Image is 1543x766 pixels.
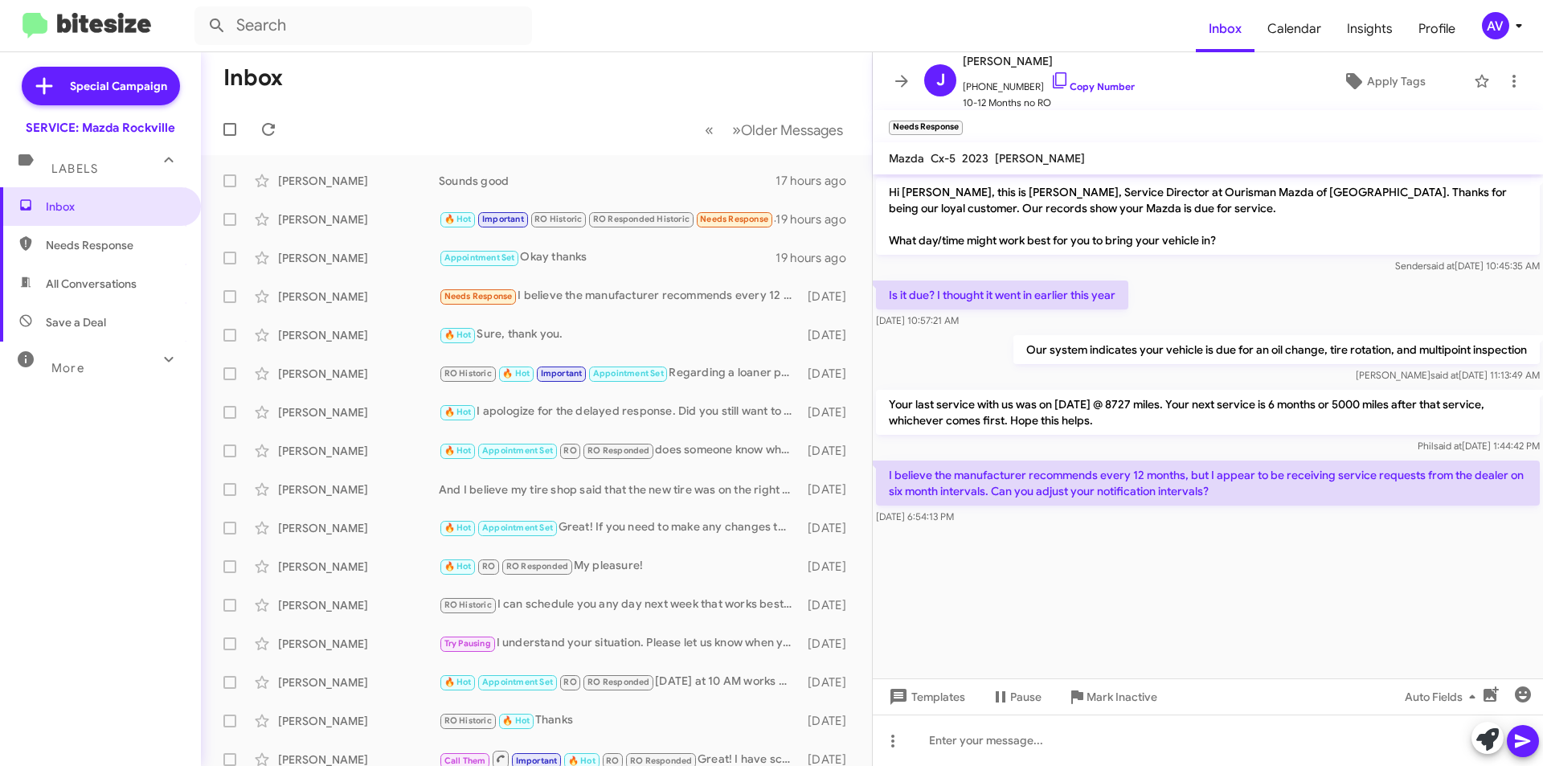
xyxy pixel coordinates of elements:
span: Important [541,368,583,379]
span: said at [1434,440,1462,452]
div: [DATE] at 10 AM works perfectly. I've noted the appointment for you. [439,673,800,691]
a: Calendar [1254,6,1334,52]
div: 19 hours ago [776,211,859,227]
span: 🔥 Hot [444,330,472,340]
span: Try Pausing [444,638,491,649]
span: Save a Deal [46,314,106,330]
div: Thanks [439,711,800,730]
div: [DATE] [800,713,859,729]
span: RO [482,561,495,571]
div: 19 hours ago [776,250,859,266]
span: Mazda [889,151,924,166]
span: [DATE] 6:54:13 PM [876,510,954,522]
span: [PERSON_NAME] [963,51,1135,71]
span: RO Historic [534,214,582,224]
span: Important [482,214,524,224]
span: RO [606,756,619,766]
div: 17 hours ago [776,173,859,189]
span: 🔥 Hot [568,756,596,766]
button: Apply Tags [1301,67,1466,96]
div: [DATE] [800,559,859,575]
span: 🔥 Hot [444,522,472,533]
div: [PERSON_NAME] [278,559,439,575]
div: [PERSON_NAME] [278,211,439,227]
span: Pause [1010,682,1042,711]
span: 🔥 Hot [444,677,472,687]
div: [PERSON_NAME] [278,674,439,690]
button: Auto Fields [1392,682,1495,711]
span: said at [1426,260,1455,272]
div: [PERSON_NAME] [278,636,439,652]
span: Phil [DATE] 1:44:42 PM [1418,440,1540,452]
p: I believe the manufacturer recommends every 12 months, but I appear to be receiving service reque... [876,461,1540,506]
span: Important [516,756,558,766]
span: Appointment Set [593,368,664,379]
div: Regarding a loaner please feel free to schedule your appointment but please keep in mind that loa... [439,364,800,383]
span: RO [563,445,576,456]
div: [PERSON_NAME] [278,443,439,459]
span: 🔥 Hot [502,368,530,379]
p: Your last service with us was on [DATE] @ 8727 miles. Your next service is 6 months or 5000 miles... [876,390,1540,435]
button: Pause [978,682,1054,711]
div: AV [1482,12,1509,39]
div: [PERSON_NAME] [278,481,439,498]
div: [DATE] [800,674,859,690]
span: Inbox [46,199,182,215]
div: Sounds good [439,173,776,189]
input: Search [194,6,532,45]
div: I can schedule you any day next week that works best for you. Let me know which day/time you woul... [439,596,800,614]
div: [DATE] [800,520,859,536]
span: RO [563,677,576,687]
button: Templates [873,682,978,711]
nav: Page navigation example [696,113,853,146]
span: « [705,120,714,140]
span: RO Responded [506,561,568,571]
span: [PHONE_NUMBER] [963,71,1135,95]
a: Profile [1406,6,1468,52]
span: Appointment Set [482,445,553,456]
button: Next [722,113,853,146]
span: RO Historic [444,715,492,726]
span: Apply Tags [1367,67,1426,96]
span: Appointment Set [482,522,553,533]
div: [PERSON_NAME] [278,366,439,382]
div: [PERSON_NAME] [278,327,439,343]
span: 🔥 Hot [444,445,472,456]
div: [PERSON_NAME] [278,289,439,305]
div: I understand your situation. Please let us know when you're back in the area, and we can help you... [439,634,800,653]
button: Mark Inactive [1054,682,1170,711]
div: Great! If you need to make any changes to that appointment or have questions, feel free to let me... [439,518,800,537]
div: I believe the manufacturer recommends every 12 months, but I appear to be receiving service reque... [439,287,800,305]
span: RO Historic [444,368,492,379]
span: Appointment Set [444,252,515,263]
div: Okay thanks [439,248,776,267]
div: [PERSON_NAME] [278,173,439,189]
span: 🔥 Hot [502,715,530,726]
div: SERVICE: Mazda Rockville [26,120,175,136]
div: [PERSON_NAME] [278,713,439,729]
div: My pleasure! [439,557,800,576]
p: Is it due? I thought it went in earlier this year [876,281,1128,309]
span: Special Campaign [70,78,167,94]
div: [DATE] [800,289,859,305]
span: Sender [DATE] 10:45:35 AM [1395,260,1540,272]
div: [PERSON_NAME] [278,597,439,613]
span: Needs Response [444,291,513,301]
span: 10-12 Months no RO [963,95,1135,111]
span: Older Messages [741,121,843,139]
span: [PERSON_NAME] [DATE] 11:13:49 AM [1356,369,1540,381]
div: [DATE] [800,327,859,343]
p: Hi [PERSON_NAME], this is [PERSON_NAME], Service Director at Ourisman Mazda of [GEOGRAPHIC_DATA].... [876,178,1540,255]
span: Cx-5 [931,151,956,166]
span: 🔥 Hot [444,407,472,417]
div: [DATE] [800,443,859,459]
span: Needs Response [46,237,182,253]
button: AV [1468,12,1525,39]
div: [PERSON_NAME] [278,250,439,266]
h1: Inbox [223,65,283,91]
span: » [732,120,741,140]
button: Previous [695,113,723,146]
a: Inbox [1196,6,1254,52]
